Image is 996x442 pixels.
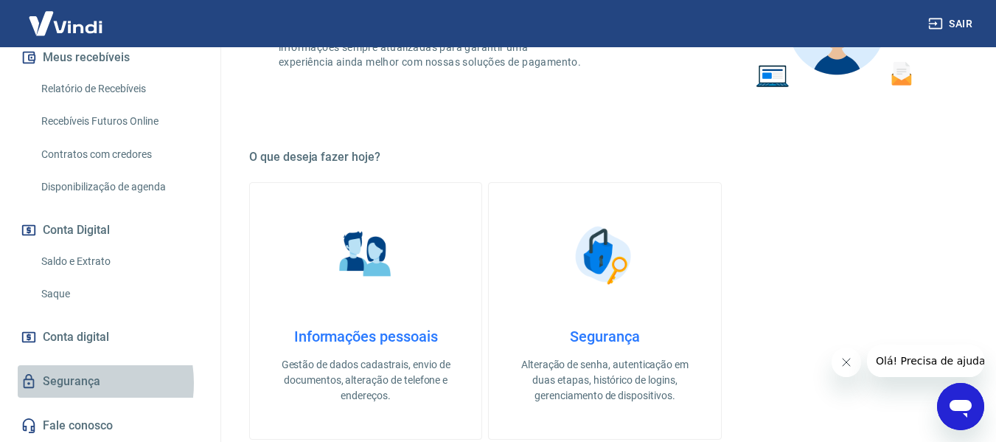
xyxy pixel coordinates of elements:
iframe: Mensagem da empresa [867,345,984,377]
h5: O que deseja fazer hoje? [249,150,961,165]
h4: Informações pessoais [274,328,458,345]
iframe: Fechar mensagem [832,348,861,377]
a: Saque [35,279,203,309]
a: Conta digital [18,321,203,353]
a: Fale conosco [18,410,203,442]
a: Contratos com credores [35,139,203,170]
h4: Segurança [512,328,697,345]
a: Saldo e Extrato [35,246,203,277]
img: Segurança [568,218,641,292]
a: Recebíveis Futuros Online [35,106,203,137]
p: Gestão de dados cadastrais, envio de documentos, alteração de telefone e endereços. [274,357,458,404]
span: Conta digital [43,327,109,348]
a: Informações pessoaisInformações pessoaisGestão de dados cadastrais, envio de documentos, alteraçã... [249,182,482,440]
button: Sair [925,10,978,38]
a: Relatório de Recebíveis [35,74,203,104]
iframe: Botão para abrir a janela de mensagens [937,383,984,430]
button: Conta Digital [18,214,203,246]
a: Segurança [18,365,203,398]
p: Alteração de senha, autenticação em duas etapas, histórico de logins, gerenciamento de dispositivos. [512,357,697,404]
a: Disponibilização de agenda [35,172,203,202]
button: Meus recebíveis [18,41,203,74]
img: Informações pessoais [329,218,403,292]
span: Olá! Precisa de ajuda? [9,10,124,22]
a: SegurançaSegurançaAlteração de senha, autenticação em duas etapas, histórico de logins, gerenciam... [488,182,721,440]
img: Vindi [18,1,114,46]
